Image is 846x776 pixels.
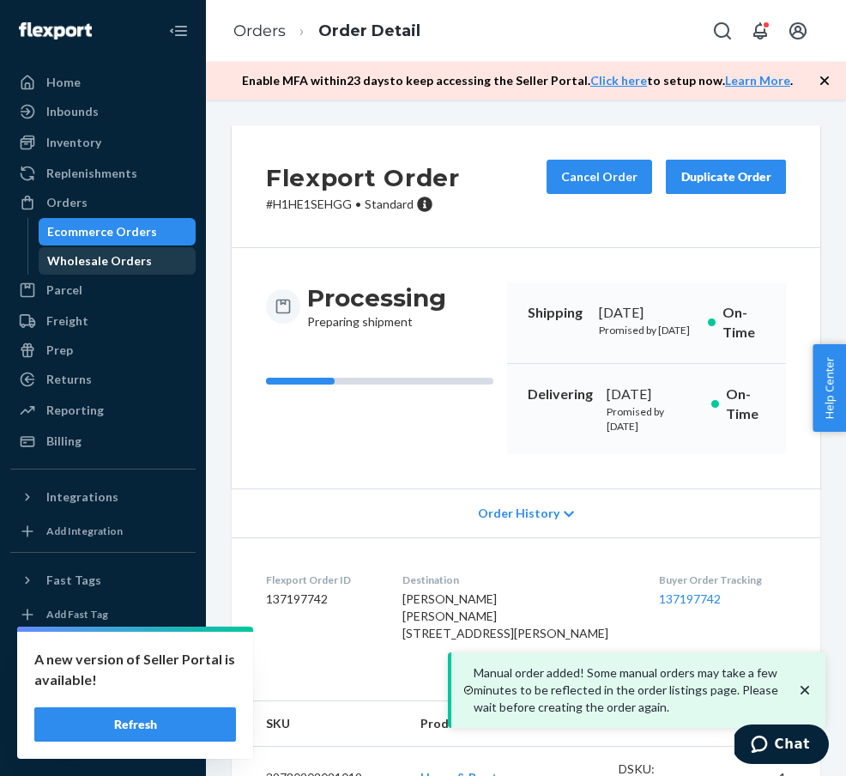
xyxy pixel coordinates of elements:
[47,223,157,240] div: Ecommerce Orders
[813,344,846,432] button: Help Center
[242,72,793,89] p: Enable MFA within 23 days to keep accessing the Seller Portal. to setup now. .
[680,168,771,185] div: Duplicate Order
[474,664,779,716] p: Manual order added! Some manual orders may take a few minutes to be reflected in the order listin...
[666,160,786,194] button: Duplicate Order
[266,591,375,608] dd: 137197742
[161,14,196,48] button: Close Navigation
[10,601,196,628] a: Add Fast Tag
[34,707,236,742] button: Refresh
[10,728,196,755] button: Give Feedback
[705,14,740,48] button: Open Search Box
[266,573,375,587] dt: Flexport Order ID
[528,303,585,323] p: Shipping
[46,572,101,589] div: Fast Tags
[547,160,652,194] button: Cancel Order
[10,276,196,304] a: Parcel
[10,699,196,726] a: Help Center
[743,14,777,48] button: Open notifications
[34,649,236,690] p: A new version of Seller Portal is available!
[725,73,790,88] a: Learn More
[407,701,605,747] th: Product Name
[19,22,92,39] img: Flexport logo
[607,404,698,433] p: Promised by [DATE]
[10,160,196,187] a: Replenishments
[528,385,593,404] p: Delivering
[39,218,196,246] a: Ecommerce Orders
[10,427,196,455] a: Billing
[46,74,81,91] div: Home
[266,196,460,213] p: # H1HE1SEHGG
[10,670,196,697] button: Talk to Support
[402,573,632,587] dt: Destination
[47,252,152,270] div: Wholesale Orders
[233,21,286,40] a: Orders
[10,189,196,216] a: Orders
[39,247,196,275] a: Wholesale Orders
[355,197,361,211] span: •
[46,282,82,299] div: Parcel
[266,160,460,196] h2: Flexport Order
[10,366,196,393] a: Returns
[46,103,99,120] div: Inbounds
[46,371,92,388] div: Returns
[307,282,446,330] div: Preparing shipment
[46,312,88,330] div: Freight
[10,567,196,594] button: Fast Tags
[10,518,196,545] a: Add Integration
[10,307,196,335] a: Freight
[402,591,608,640] span: [PERSON_NAME] [PERSON_NAME] [STREET_ADDRESS][PERSON_NAME]
[10,640,196,668] a: Settings
[796,682,813,699] svg: close toast
[46,402,104,419] div: Reporting
[46,524,123,538] div: Add Integration
[46,194,88,211] div: Orders
[46,607,108,621] div: Add Fast Tag
[599,323,694,337] p: Promised by [DATE]
[10,397,196,424] a: Reporting
[722,303,765,343] p: On-Time
[659,591,721,606] a: 137197742
[599,303,694,323] div: [DATE]
[659,573,786,587] dt: Buyer Order Tracking
[10,483,196,511] button: Integrations
[365,197,414,211] span: Standard
[46,134,101,151] div: Inventory
[46,342,73,359] div: Prep
[726,385,765,424] p: On-Time
[478,505,559,522] span: Order History
[734,724,829,767] iframe: Opens a widget where you can chat to one of our agents
[46,165,137,182] div: Replenishments
[232,701,407,747] th: SKU
[307,282,446,313] h3: Processing
[10,98,196,125] a: Inbounds
[607,385,698,404] div: [DATE]
[46,488,118,506] div: Integrations
[781,14,815,48] button: Open account menu
[318,21,420,40] a: Order Detail
[220,6,434,57] ol: breadcrumbs
[10,69,196,96] a: Home
[46,433,82,450] div: Billing
[10,336,196,364] a: Prep
[590,73,647,88] a: Click here
[10,129,196,156] a: Inventory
